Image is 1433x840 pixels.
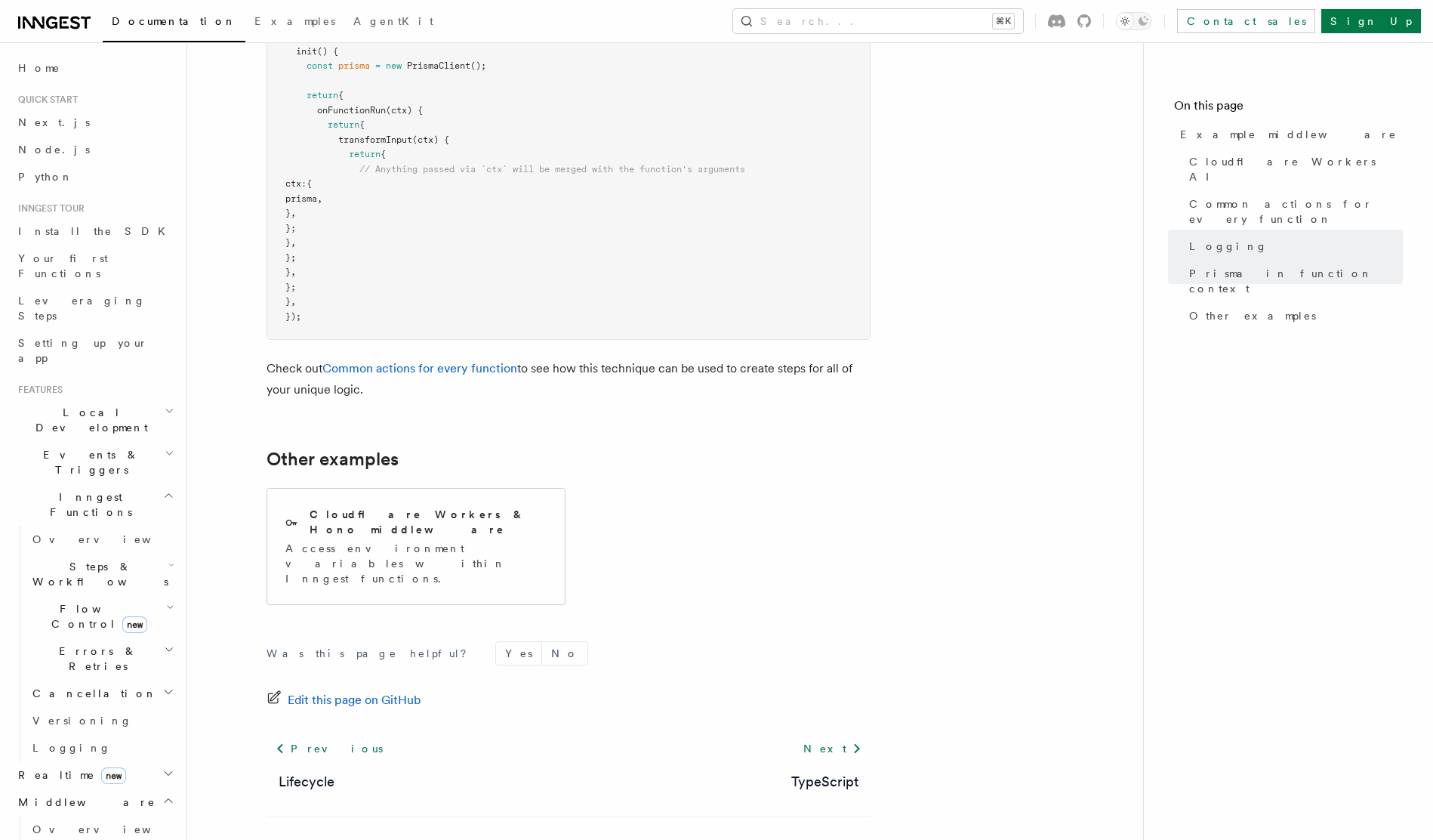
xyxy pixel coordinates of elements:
span: Edit this page on GitHub [288,690,421,711]
div: Inngest Functions [12,526,177,761]
span: Common actions for every function [1189,196,1403,227]
span: }; [285,223,296,233]
span: return [328,119,359,130]
a: Your first Functions [12,245,177,287]
button: Yes [496,642,541,665]
a: Contact sales [1177,9,1315,33]
span: Example middleware [1180,127,1397,142]
p: Was this page helpful? [267,646,477,661]
span: Node.js [18,144,90,156]
kbd: ⌘K [993,14,1014,29]
a: Edit this page on GitHub [267,690,421,711]
span: Steps & Workflows [26,559,168,589]
a: Cloudflare Workers & Hono middlewareAccess environment variables within Inngest functions. [267,488,565,605]
p: Access environment variables within Inngest functions. [285,541,547,586]
a: Prisma in function context [1183,260,1403,302]
a: Example middleware [1174,121,1403,148]
span: // Anything passed via `ctx` will be merged with the function's arguments [359,164,745,174]
a: Logging [26,734,177,761]
span: Leveraging Steps [18,295,146,322]
span: Inngest Functions [12,489,163,520]
h4: On this page [1174,97,1403,121]
span: Quick start [12,94,78,106]
button: Steps & Workflows [26,553,177,595]
button: Toggle dark mode [1116,12,1152,30]
span: = [375,60,381,71]
span: PrismaClient [407,60,470,71]
button: Errors & Retries [26,638,177,680]
span: new [122,616,147,633]
span: } [285,267,291,277]
span: Logging [32,742,111,754]
button: Middleware [12,789,177,816]
span: new [101,767,126,784]
span: Prisma in function context [1189,266,1403,296]
span: Overview [32,823,188,835]
span: const [307,60,333,71]
a: Next [794,735,871,762]
span: Logging [1189,239,1268,254]
span: Middleware [12,795,156,810]
a: Overview [26,526,177,553]
span: Documentation [112,15,236,27]
span: Events & Triggers [12,447,165,477]
a: Setting up your app [12,329,177,372]
span: }; [285,252,296,263]
span: return [349,149,381,159]
span: Flow Control [26,601,166,632]
span: { [381,149,386,159]
span: Cancellation [26,686,157,701]
span: Errors & Retries [26,644,164,674]
span: Overview [32,533,188,545]
a: Versioning [26,707,177,734]
span: return [307,90,338,100]
a: AgentKit [344,5,442,41]
span: , [317,193,322,204]
a: Other examples [1183,302,1403,329]
a: Next.js [12,109,177,136]
a: Sign Up [1321,9,1421,33]
span: (ctx) { [412,134,449,145]
span: () { [317,46,338,57]
span: Other examples [1189,308,1316,323]
span: }; [285,282,296,292]
span: init [296,46,317,57]
span: , [291,208,296,218]
span: AgentKit [353,15,433,27]
a: Common actions for every function [1183,190,1403,233]
span: Install the SDK [18,225,174,237]
a: Previous [267,735,391,762]
span: { [338,90,344,100]
span: : [301,178,307,189]
span: transformInput [338,134,412,145]
span: onFunctionRun [317,105,386,116]
button: Search...⌘K [733,9,1023,33]
span: new [386,60,402,71]
span: Your first Functions [18,252,108,279]
button: Inngest Functions [12,483,177,526]
span: Cloudflare Workers AI [1189,154,1403,184]
span: Python [18,171,73,183]
button: Cancellation [26,680,177,707]
span: , [291,267,296,277]
span: Next.js [18,116,90,128]
a: TypeScript [791,771,858,792]
span: Realtime [12,767,126,783]
span: Local Development [12,405,165,435]
button: Events & Triggers [12,441,177,483]
span: , [291,296,296,307]
span: Versioning [32,715,132,727]
a: Python [12,163,177,190]
span: , [291,237,296,248]
button: Realtimenew [12,761,177,789]
span: Home [18,60,60,76]
span: prisma [285,193,317,204]
span: (ctx) { [386,105,423,116]
button: Flow Controlnew [26,595,177,638]
span: } [285,208,291,218]
a: Common actions for every function [322,361,517,375]
span: (); [470,60,486,71]
a: Leveraging Steps [12,287,177,329]
span: }); [285,311,301,322]
span: { [307,178,312,189]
